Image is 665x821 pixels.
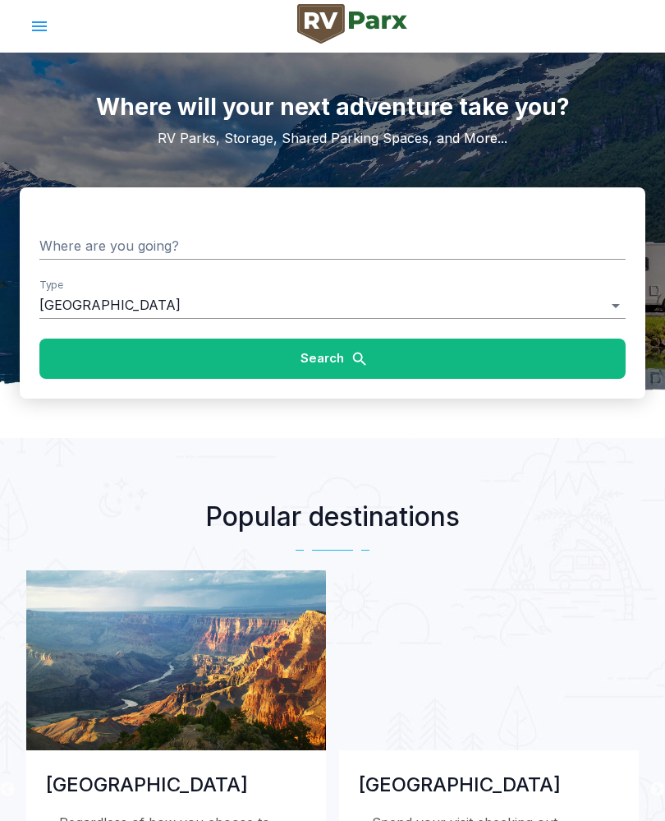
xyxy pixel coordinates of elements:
[297,4,407,44] img: RVParx Logo
[20,122,645,187] h2: RV Parks, Storage, Shared Parking Spaces, and More...
[339,570,639,750] img: Yosemite National Park
[20,7,59,46] button: account of current user
[26,570,326,750] img: Grand Canyon National Park
[359,770,619,800] h3: [GEOGRAPHIC_DATA]
[39,339,626,378] button: Search
[39,279,63,293] label: Type
[39,293,626,319] div: [GEOGRAPHIC_DATA]
[46,770,306,800] h3: [GEOGRAPHIC_DATA]
[20,53,645,122] h1: Where will your next adventure take you?
[20,497,645,537] h2: Popular destinations
[297,4,407,48] a: RVParx Logo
